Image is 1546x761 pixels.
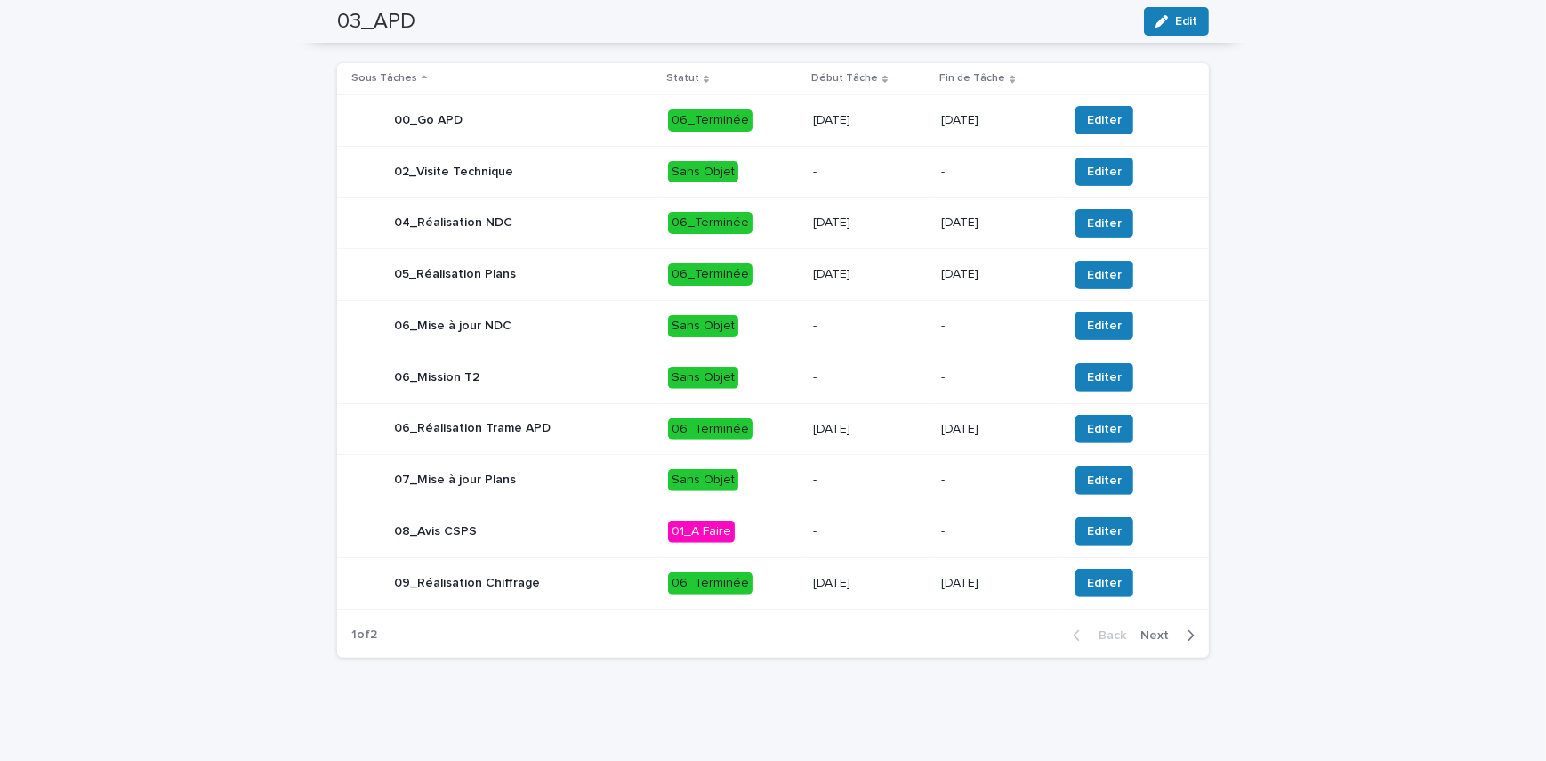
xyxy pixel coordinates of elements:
[813,524,927,539] p: -
[813,267,927,282] p: [DATE]
[668,367,738,389] div: Sans Objet
[337,506,1209,558] tr: 08_Avis CSPS01_A Faire--Editer
[813,422,927,437] p: [DATE]
[1088,629,1126,642] span: Back
[941,165,1054,180] p: -
[1075,158,1133,186] button: Editer
[1075,415,1133,443] button: Editer
[337,9,415,35] h2: 03_APD
[351,69,417,88] p: Sous Tâches
[941,473,1054,488] p: -
[813,215,927,231] p: [DATE]
[1140,629,1180,642] span: Next
[668,572,753,595] div: 06_Terminée
[1087,215,1122,232] span: Editer
[668,212,753,234] div: 06_Terminée
[668,418,753,441] div: 06_Terminée
[813,319,927,334] p: -
[394,165,513,180] p: 02_Visite Technique
[1059,627,1133,644] button: Back
[1075,261,1133,289] button: Editer
[1075,363,1133,392] button: Editer
[394,267,516,282] p: 05_Réalisation Plans
[1087,522,1122,540] span: Editer
[668,263,753,286] div: 06_Terminée
[1087,163,1122,181] span: Editer
[394,524,477,539] p: 08_Avis CSPS
[668,315,738,337] div: Sans Objet
[941,113,1054,128] p: [DATE]
[1087,266,1122,284] span: Editer
[337,300,1209,352] tr: 06_Mise à jour NDCSans Objet--Editer
[1087,368,1122,386] span: Editer
[394,319,511,334] p: 06_Mise à jour NDC
[941,524,1054,539] p: -
[394,113,463,128] p: 00_Go APD
[337,94,1209,146] tr: 00_Go APD06_Terminée[DATE][DATE]Editer
[941,215,1054,231] p: [DATE]
[813,113,927,128] p: [DATE]
[941,319,1054,334] p: -
[1075,209,1133,238] button: Editer
[813,576,927,591] p: [DATE]
[1087,420,1122,438] span: Editer
[337,198,1209,249] tr: 04_Réalisation NDC06_Terminée[DATE][DATE]Editer
[1075,517,1133,546] button: Editer
[668,521,735,543] div: 01_A Faire
[941,370,1054,385] p: -
[1075,106,1133,134] button: Editer
[337,455,1209,506] tr: 07_Mise à jour PlansSans Objet--Editer
[337,557,1209,609] tr: 09_Réalisation Chiffrage06_Terminée[DATE][DATE]Editer
[668,109,753,132] div: 06_Terminée
[941,576,1054,591] p: [DATE]
[337,249,1209,301] tr: 05_Réalisation Plans06_Terminée[DATE][DATE]Editer
[1087,472,1122,490] span: Editer
[941,422,1054,437] p: [DATE]
[668,469,738,491] div: Sans Objet
[394,370,479,385] p: 06_Mission T2
[813,370,927,385] p: -
[337,352,1209,403] tr: 06_Mission T2Sans Objet--Editer
[337,146,1209,198] tr: 02_Visite TechniqueSans Objet--Editer
[1144,7,1209,36] button: Edit
[394,473,516,488] p: 07_Mise à jour Plans
[1087,111,1122,129] span: Editer
[1075,312,1133,340] button: Editer
[813,473,927,488] p: -
[1087,574,1122,592] span: Editer
[337,403,1209,455] tr: 06_Réalisation Trame APD06_Terminée[DATE][DATE]Editer
[941,267,1054,282] p: [DATE]
[1075,466,1133,495] button: Editer
[666,69,699,88] p: Statut
[939,69,1005,88] p: Fin de Tâche
[1133,627,1209,644] button: Next
[394,421,551,436] p: 06_Réalisation Trame APD
[394,576,540,591] p: 09_Réalisation Chiffrage
[668,161,738,183] div: Sans Objet
[1075,569,1133,597] button: Editer
[811,69,878,88] p: Début Tâche
[1175,15,1197,28] span: Edit
[813,165,927,180] p: -
[337,613,391,657] p: 1 of 2
[394,215,512,231] p: 04_Réalisation NDC
[1087,317,1122,335] span: Editer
